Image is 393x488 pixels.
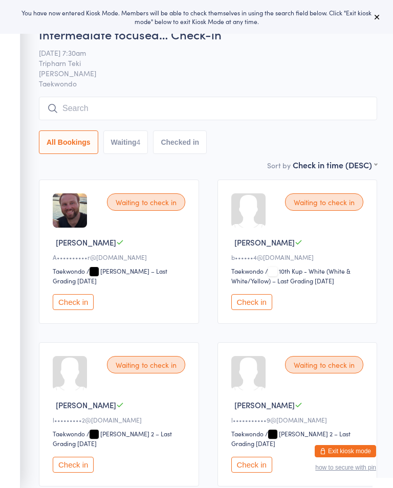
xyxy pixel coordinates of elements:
div: Taekwondo [53,267,85,275]
div: Waiting to check in [107,356,185,373]
div: l•••••••••••9@[DOMAIN_NAME] [231,415,367,424]
button: Check in [231,457,272,473]
span: [PERSON_NAME] [56,237,116,248]
button: Check in [53,457,94,473]
span: [PERSON_NAME] [234,237,295,248]
span: [PERSON_NAME] [39,68,361,78]
span: / 10th Kup - White (White & White/Yellow) – Last Grading [DATE] [231,267,351,285]
span: Taekwondo [39,78,377,88]
label: Sort by [267,160,291,170]
span: Tripharn Teki [39,58,361,68]
span: / [PERSON_NAME] 2 – Last Grading [DATE] [53,429,172,448]
div: You have now entered Kiosk Mode. Members will be able to check themselves in using the search fie... [16,8,377,26]
span: / [PERSON_NAME] 2 – Last Grading [DATE] [231,429,351,448]
div: Taekwondo [231,267,264,275]
div: Taekwondo [53,429,85,438]
img: image1694157684.png [53,193,87,228]
div: l•••••••••2@[DOMAIN_NAME] [53,415,188,424]
div: A••••••••••r@[DOMAIN_NAME] [53,253,188,261]
button: Check in [231,294,272,310]
button: Waiting4 [103,130,148,154]
div: Check in time (DESC) [293,159,377,170]
span: [PERSON_NAME] [56,400,116,410]
span: / [PERSON_NAME] – Last Grading [DATE] [53,267,167,285]
div: b••••••4@[DOMAIN_NAME] [231,253,367,261]
span: [DATE] 7:30am [39,48,361,58]
button: Checked in [153,130,207,154]
button: All Bookings [39,130,98,154]
button: how to secure with pin [315,464,376,471]
div: 4 [137,138,141,146]
div: Taekwondo [231,429,264,438]
button: Check in [53,294,94,310]
button: Exit kiosk mode [315,445,376,457]
h2: Intermediate focused… Check-in [39,26,377,42]
span: [PERSON_NAME] [234,400,295,410]
input: Search [39,97,377,120]
div: Waiting to check in [285,193,363,211]
div: Waiting to check in [107,193,185,211]
div: Waiting to check in [285,356,363,373]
